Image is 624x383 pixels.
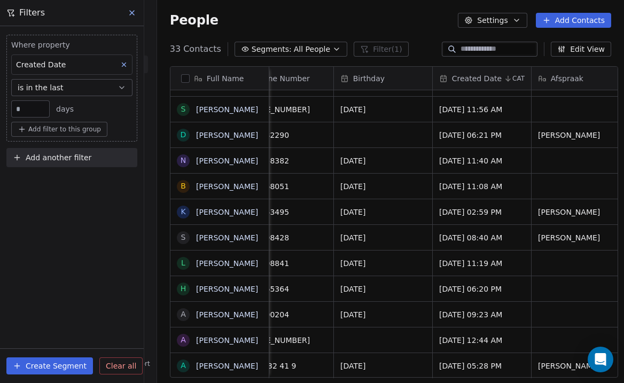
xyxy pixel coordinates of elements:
[181,104,185,115] div: S
[181,181,186,192] div: B
[340,232,426,243] span: [DATE]
[439,309,525,320] span: [DATE] 09:23 AM
[241,284,327,294] span: 0653365364
[340,181,426,192] span: [DATE]
[241,309,327,320] span: 0615300204
[551,73,583,84] span: Afspraak
[252,44,292,55] span: Segments:
[241,155,327,166] span: 0651758382
[340,309,426,320] span: [DATE]
[294,44,330,55] span: All People
[170,67,269,90] div: Full Name
[241,104,327,115] span: [PHONE_NUMBER]
[439,130,525,140] span: [DATE] 06:21 PM
[439,104,525,115] span: [DATE] 11:56 AM
[101,359,150,368] span: Help & Support
[340,207,426,217] span: [DATE]
[207,73,244,84] span: Full Name
[241,207,327,217] span: 0642243495
[334,67,432,90] div: Birthday
[241,232,327,243] span: 0651898428
[180,283,186,294] div: H
[354,42,409,57] button: Filter(1)
[551,42,611,57] button: Edit View
[170,90,269,378] div: grid
[241,335,327,346] span: [PHONE_NUMBER]
[170,43,221,56] span: 33 Contacts
[458,13,527,28] button: Settings
[512,74,525,83] span: CAT
[538,207,623,217] span: [PERSON_NAME]
[196,362,258,370] a: [PERSON_NAME]
[241,258,327,269] span: 0624808841
[196,131,258,139] a: [PERSON_NAME]
[254,73,310,84] span: Phone Number
[181,155,186,166] div: N
[439,335,525,346] span: [DATE] 12:44 AM
[196,208,258,216] a: [PERSON_NAME]
[241,130,327,140] span: 0618882290
[439,284,525,294] span: [DATE] 06:20 PM
[181,206,185,217] div: K
[196,105,258,114] a: [PERSON_NAME]
[181,232,185,243] div: S
[196,157,258,165] a: [PERSON_NAME]
[180,129,186,140] div: D
[196,233,258,242] a: [PERSON_NAME]
[196,310,258,319] a: [PERSON_NAME]
[340,361,426,371] span: [DATE]
[170,12,219,28] span: People
[439,361,525,371] span: [DATE] 05:28 PM
[452,73,502,84] span: Created Date
[588,347,613,372] div: Open Intercom Messenger
[241,181,327,192] span: 0641368051
[353,73,385,84] span: Birthday
[340,155,426,166] span: [DATE]
[538,361,623,371] span: [PERSON_NAME]
[196,182,258,191] a: [PERSON_NAME]
[235,67,333,90] div: Phone Number
[181,360,186,371] div: A
[439,258,525,269] span: [DATE] 11:19 AM
[538,130,623,140] span: [PERSON_NAME]
[433,67,531,90] div: Created DateCAT
[340,258,426,269] span: [DATE]
[340,284,426,294] span: [DATE]
[181,257,185,269] div: L
[241,361,327,371] span: 0 6 12 32 41 9
[536,13,611,28] button: Add Contacts
[181,309,186,320] div: A
[196,285,258,293] a: [PERSON_NAME]
[196,336,258,345] a: [PERSON_NAME]
[196,259,258,268] a: [PERSON_NAME]
[439,232,525,243] span: [DATE] 08:40 AM
[181,334,186,346] div: A
[439,181,525,192] span: [DATE] 11:08 AM
[340,104,426,115] span: [DATE]
[439,155,525,166] span: [DATE] 11:40 AM
[538,232,623,243] span: [PERSON_NAME]
[90,359,150,368] a: Help & Support
[439,207,525,217] span: [DATE] 02:59 PM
